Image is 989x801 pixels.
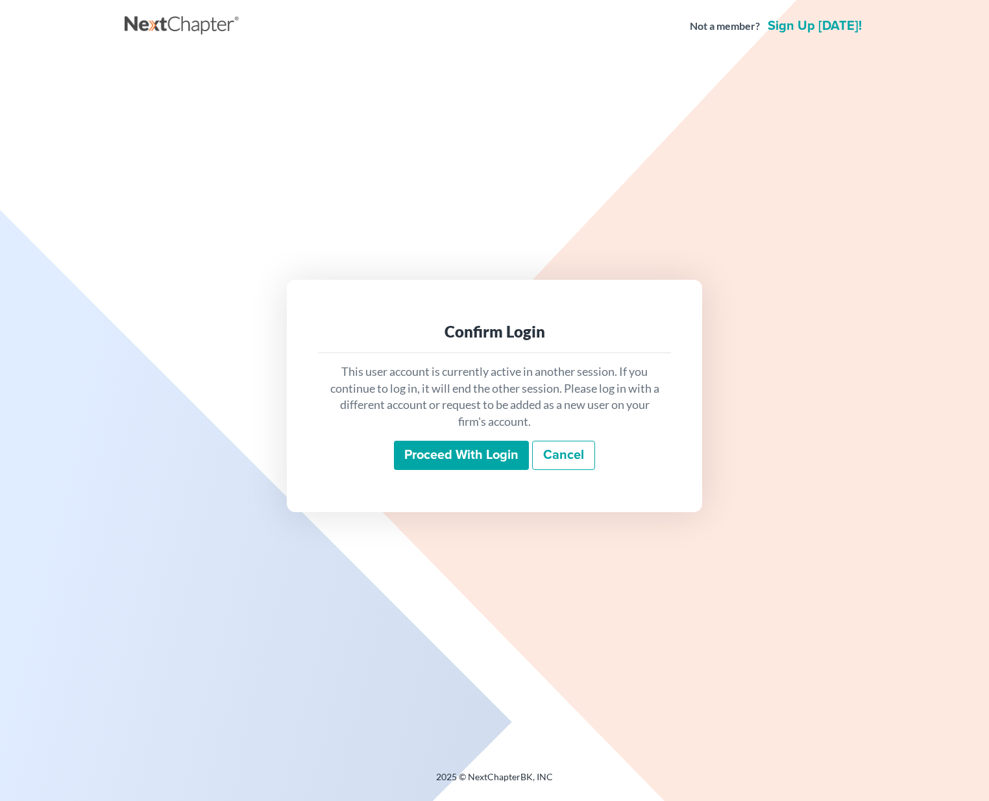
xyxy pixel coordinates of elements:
input: Proceed with login [394,441,529,471]
strong: Not a member? [690,19,760,34]
div: Confirm Login [328,321,661,342]
a: Cancel [532,441,595,471]
div: 2025 © NextChapterBK, INC [125,770,864,794]
a: Sign up [DATE]! [765,19,864,32]
p: This user account is currently active in another session. If you continue to log in, it will end ... [328,364,661,430]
